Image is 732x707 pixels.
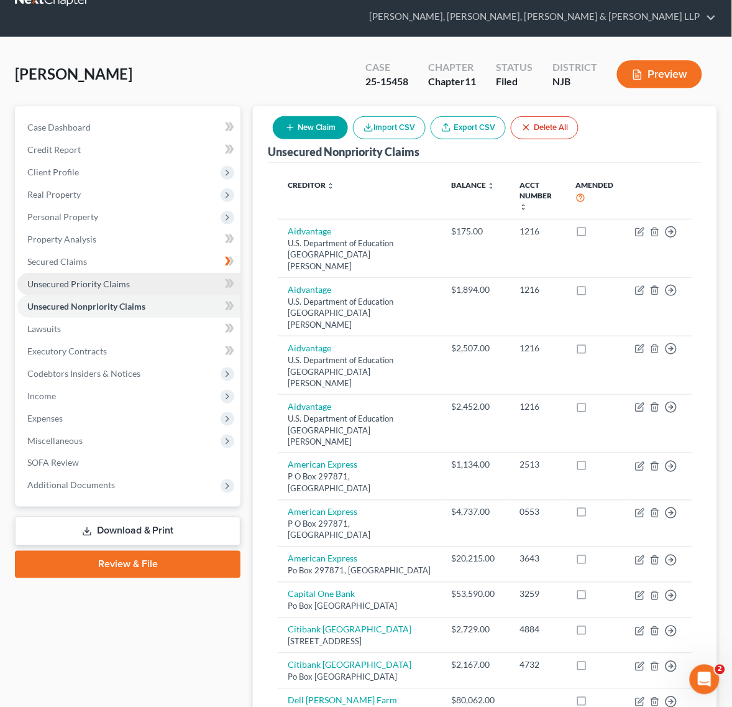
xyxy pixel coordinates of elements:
div: Po Box [GEOGRAPHIC_DATA] [288,601,431,612]
div: $4,737.00 [451,506,500,519]
div: P O Box 297871, [GEOGRAPHIC_DATA] [288,519,431,542]
a: Unsecured Nonpriority Claims [17,295,240,318]
span: Executory Contracts [27,346,107,356]
span: Unsecured Priority Claims [27,279,130,289]
span: Miscellaneous [27,435,83,446]
span: Property Analysis [27,234,96,244]
a: [PERSON_NAME], [PERSON_NAME], [PERSON_NAME] & [PERSON_NAME] LLP [363,6,716,28]
div: Po Box [GEOGRAPHIC_DATA] [288,672,431,683]
div: U.S. Department of Education [GEOGRAPHIC_DATA][PERSON_NAME] [288,238,431,272]
div: 3643 [519,553,556,565]
i: unfold_more [327,182,334,190]
div: Status [496,60,533,75]
span: Client Profile [27,167,79,177]
a: SOFA Review [17,452,240,474]
span: Case Dashboard [27,122,91,132]
th: Amended [566,173,625,219]
div: $2,729.00 [451,624,500,636]
a: Balance unfold_more [451,180,495,190]
a: Export CSV [431,116,506,139]
div: 1216 [519,284,556,296]
button: Import CSV [353,116,426,139]
div: U.S. Department of Education [GEOGRAPHIC_DATA][PERSON_NAME] [288,413,431,448]
a: Download & Print [15,517,240,546]
div: $1,134.00 [451,459,500,471]
a: Case Dashboard [17,116,240,139]
div: 25-15458 [365,75,408,89]
a: Citibank [GEOGRAPHIC_DATA] [288,660,411,670]
div: 3259 [519,588,556,601]
span: Unsecured Nonpriority Claims [27,301,145,312]
div: $2,507.00 [451,342,500,354]
div: 4884 [519,624,556,636]
a: Property Analysis [17,228,240,251]
button: New Claim [273,116,348,139]
div: NJB [552,75,597,89]
div: 1216 [519,342,556,354]
span: Income [27,390,56,401]
span: Personal Property [27,211,98,222]
a: Aidvantage [288,284,331,295]
div: 1216 [519,400,556,413]
i: unfold_more [487,182,495,190]
button: Preview [617,60,702,88]
div: 1216 [519,225,556,238]
div: $175.00 [451,225,500,238]
div: Chapter [428,60,476,75]
div: $20,215.00 [451,553,500,565]
a: Creditor unfold_more [288,180,334,190]
a: Executory Contracts [17,340,240,363]
span: Secured Claims [27,256,87,267]
span: Real Property [27,189,81,200]
span: Codebtors Insiders & Notices [27,368,140,379]
div: U.S. Department of Education [GEOGRAPHIC_DATA][PERSON_NAME] [288,296,431,331]
a: Aidvantage [288,226,331,236]
div: Po Box 297871, [GEOGRAPHIC_DATA] [288,565,431,577]
a: Citibank [GEOGRAPHIC_DATA] [288,624,411,635]
span: SOFA Review [27,458,79,468]
div: $53,590.00 [451,588,500,601]
a: Lawsuits [17,318,240,340]
a: Secured Claims [17,251,240,273]
iframe: Intercom live chat [690,665,720,695]
i: unfold_more [519,203,527,211]
a: Credit Report [17,139,240,161]
span: Expenses [27,413,63,423]
div: Chapter [428,75,476,89]
div: 0553 [519,506,556,519]
a: Aidvantage [288,343,331,353]
div: 4732 [519,659,556,672]
div: Filed [496,75,533,89]
div: $1,894.00 [451,284,500,296]
span: Additional Documents [27,480,115,491]
div: $2,452.00 [451,400,500,413]
span: 11 [465,75,476,87]
a: Unsecured Priority Claims [17,273,240,295]
div: Unsecured Nonpriority Claims [268,144,419,159]
a: American Express [288,460,357,470]
span: Credit Report [27,144,81,155]
a: Acct Number unfold_more [519,180,552,211]
span: Lawsuits [27,323,61,334]
span: 2 [715,665,725,675]
div: 2513 [519,459,556,471]
button: Delete All [511,116,579,139]
a: Review & File [15,551,240,578]
a: American Express [288,553,357,564]
div: $80,062.00 [451,695,500,707]
div: Case [365,60,408,75]
div: $2,167.00 [451,659,500,672]
a: American Express [288,507,357,517]
div: P O Box 297871, [GEOGRAPHIC_DATA] [288,471,431,494]
a: Capital One Bank [288,589,355,599]
div: [STREET_ADDRESS] [288,636,431,648]
div: U.S. Department of Education [GEOGRAPHIC_DATA][PERSON_NAME] [288,354,431,389]
div: District [552,60,597,75]
a: Aidvantage [288,401,331,412]
span: [PERSON_NAME] [15,65,132,83]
